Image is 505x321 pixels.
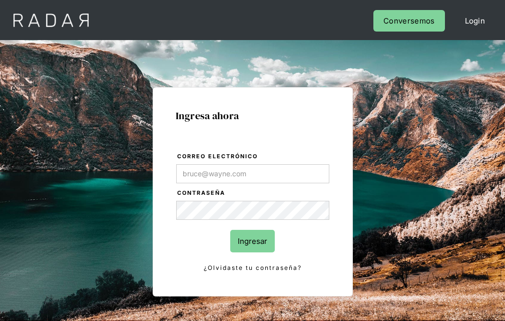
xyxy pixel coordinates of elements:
a: Conversemos [373,10,444,32]
a: Login [455,10,495,32]
form: Login Form [176,151,330,273]
label: Correo electrónico [177,152,329,162]
input: Ingresar [230,230,275,252]
input: bruce@wayne.com [176,164,329,183]
h1: Ingresa ahora [176,110,330,121]
a: ¿Olvidaste tu contraseña? [176,262,329,273]
label: Contraseña [177,188,329,198]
